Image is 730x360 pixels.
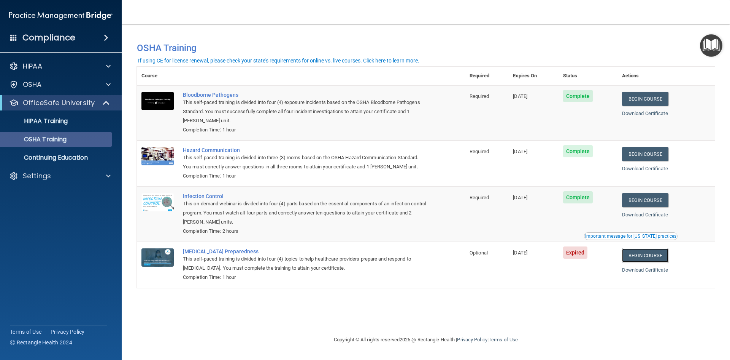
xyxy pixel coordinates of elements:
span: [DATE] [513,93,527,99]
a: HIPAA [9,62,111,71]
span: [DATE] [513,149,527,154]
div: This on-demand webinar is divided into four (4) parts based on the essential components of an inf... [183,199,427,227]
a: Download Certificate [622,166,668,171]
a: Download Certificate [622,267,668,273]
a: Hazard Communication [183,147,427,153]
a: OSHA [9,80,111,89]
p: Continuing Education [5,154,109,162]
span: Required [470,195,489,200]
span: Ⓒ Rectangle Health 2024 [10,339,72,346]
th: Course [137,67,178,85]
div: This self-paced training is divided into four (4) topics to help healthcare providers prepare and... [183,254,427,273]
span: [DATE] [513,250,527,256]
span: Required [470,149,489,154]
th: Required [465,67,508,85]
span: Complete [563,145,593,157]
p: OSHA [23,80,42,89]
p: HIPAA Training [5,117,68,125]
a: Privacy Policy [457,337,487,342]
a: [MEDICAL_DATA] Preparedness [183,248,427,254]
div: Completion Time: 2 hours [183,227,427,236]
a: OfficeSafe University [9,98,110,107]
th: Expires On [508,67,558,85]
th: Actions [617,67,715,85]
div: Completion Time: 1 hour [183,171,427,181]
p: Settings [23,171,51,181]
span: Expired [563,246,588,259]
a: Begin Course [622,147,668,161]
iframe: Drift Widget Chat Controller [598,306,721,336]
span: [DATE] [513,195,527,200]
a: Terms of Use [489,337,518,342]
div: Completion Time: 1 hour [183,125,427,134]
a: Download Certificate [622,110,668,116]
span: Complete [563,191,593,203]
div: This self-paced training is divided into three (3) rooms based on the OSHA Hazard Communication S... [183,153,427,171]
button: Read this if you are a dental practitioner in the state of CA [584,232,678,240]
div: Completion Time: 1 hour [183,273,427,282]
div: This self-paced training is divided into four (4) exposure incidents based on the OSHA Bloodborne... [183,98,427,125]
a: Privacy Policy [51,328,85,336]
span: Optional [470,250,488,256]
th: Status [559,67,617,85]
a: Begin Course [622,193,668,207]
a: Begin Course [622,92,668,106]
p: OSHA Training [5,136,67,143]
a: Bloodborne Pathogens [183,92,427,98]
a: Settings [9,171,111,181]
a: Download Certificate [622,212,668,218]
h4: Compliance [22,32,75,43]
p: HIPAA [23,62,42,71]
a: Begin Course [622,248,668,262]
span: Complete [563,90,593,102]
button: If using CE for license renewal, please check your state's requirements for online vs. live cours... [137,57,421,64]
button: Open Resource Center [700,34,722,57]
h4: OSHA Training [137,43,715,53]
p: OfficeSafe University [23,98,95,107]
a: Infection Control [183,193,427,199]
div: If using CE for license renewal, please check your state's requirements for online vs. live cours... [138,58,419,63]
div: Important message for [US_STATE] practices [585,234,676,238]
a: Terms of Use [10,328,41,336]
div: Copyright © All rights reserved 2025 @ Rectangle Health | | [287,328,565,352]
span: Required [470,93,489,99]
img: PMB logo [9,8,113,23]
